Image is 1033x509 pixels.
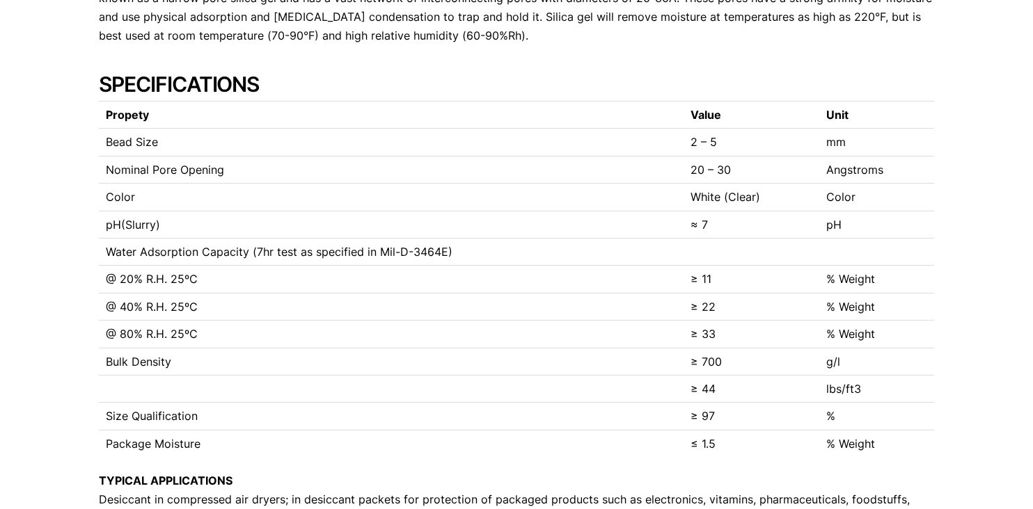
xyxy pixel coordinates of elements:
[106,108,149,122] strong: Propety
[99,156,684,183] td: Nominal Pore Opening
[819,430,934,457] td: % Weight
[99,474,232,487] strong: TYPICAL APPLICATIONS
[99,403,684,430] td: Size Qualification
[691,108,721,122] strong: Value
[684,184,819,211] td: White (Clear)
[684,348,819,375] td: ≥ 700
[684,211,819,238] td: ≈ 7
[819,184,934,211] td: Color
[819,321,934,348] td: % Weight
[819,375,934,402] td: lbs/ft3
[684,156,819,183] td: 20 – 30
[684,321,819,348] td: ≥ 33
[99,72,934,97] h2: SPECIFICATIONS
[99,184,684,211] td: Color
[819,211,934,238] td: pH
[819,129,934,156] td: mm
[819,403,934,430] td: %
[99,430,684,457] td: Package Moisture
[684,403,819,430] td: ≥ 97
[819,266,934,293] td: % Weight
[99,266,684,293] td: @ 20% R.H. 25ºC
[99,348,684,375] td: Bulk Density
[684,129,819,156] td: 2 – 5
[819,156,934,183] td: Angstroms
[684,375,819,402] td: ≥ 44
[684,266,819,293] td: ≥ 11
[819,293,934,320] td: % Weight
[99,293,684,320] td: @ 40% R.H. 25ºC
[99,321,684,348] td: @ 80% R.H. 25ºC
[819,348,934,375] td: g/l
[684,293,819,320] td: ≥ 22
[99,129,684,156] td: Bead Size
[99,238,684,265] td: Water Adsorption Capacity (7hr test as specified in Mil-D-3464E)
[684,430,819,457] td: ≤ 1.5
[826,108,849,122] strong: Unit
[99,211,684,238] td: pH(Slurry)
